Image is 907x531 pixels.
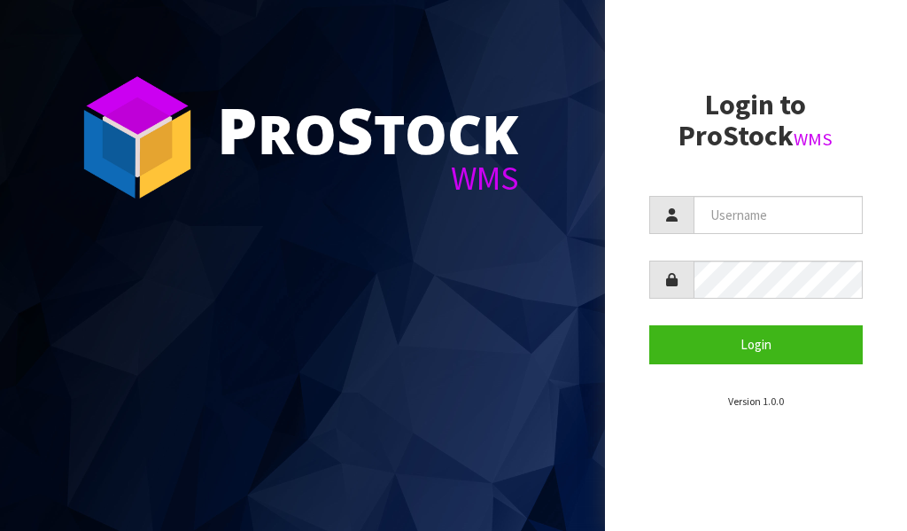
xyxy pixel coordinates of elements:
[217,161,518,195] div: WMS
[71,71,204,204] img: ProStock Cube
[649,90,863,152] h2: Login to ProStock
[794,128,833,151] small: WMS
[649,325,863,363] button: Login
[217,86,258,173] span: P
[728,394,784,408] small: Version 1.0.0
[217,98,518,161] div: ro tock
[337,86,374,173] span: S
[694,196,863,234] input: Username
